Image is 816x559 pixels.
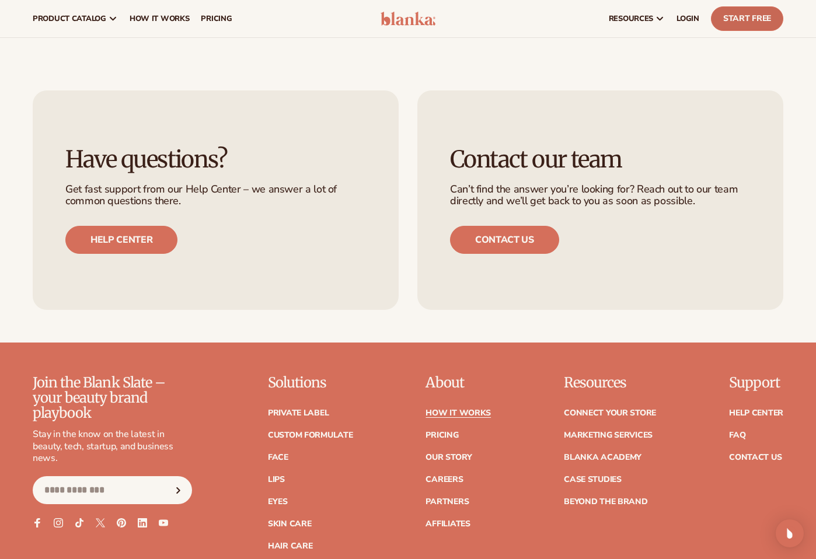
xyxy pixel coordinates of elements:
[130,14,190,23] span: How It Works
[268,375,353,390] p: Solutions
[564,476,622,484] a: Case Studies
[268,453,288,462] a: Face
[729,409,783,417] a: Help Center
[268,498,288,506] a: Eyes
[564,409,656,417] a: Connect your store
[268,476,285,484] a: Lips
[564,375,656,390] p: Resources
[729,431,745,439] a: FAQ
[268,431,353,439] a: Custom formulate
[33,14,106,23] span: product catalog
[268,542,312,550] a: Hair Care
[564,453,641,462] a: Blanka Academy
[729,453,782,462] a: Contact Us
[426,498,469,506] a: Partners
[268,520,311,528] a: Skin Care
[65,226,177,254] a: Help center
[33,375,192,421] p: Join the Blank Slate – your beauty brand playbook
[711,6,783,31] a: Start Free
[609,14,653,23] span: resources
[676,14,699,23] span: LOGIN
[426,520,470,528] a: Affiliates
[450,146,751,172] h3: Contact our team
[450,226,559,254] a: Contact us
[33,428,192,464] p: Stay in the know on the latest in beauty, tech, startup, and business news.
[201,14,232,23] span: pricing
[426,453,472,462] a: Our Story
[65,146,366,172] h3: Have questions?
[426,431,458,439] a: Pricing
[776,519,804,547] div: Open Intercom Messenger
[268,409,329,417] a: Private label
[65,184,366,207] p: Get fast support from our Help Center – we answer a lot of common questions there.
[564,431,653,439] a: Marketing services
[426,409,491,417] a: How It Works
[564,498,648,506] a: Beyond the brand
[729,375,783,390] p: Support
[426,476,463,484] a: Careers
[426,375,491,390] p: About
[166,476,191,504] button: Subscribe
[381,12,435,26] img: logo
[450,184,751,207] p: Can’t find the answer you’re looking for? Reach out to our team directly and we’ll get back to yo...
